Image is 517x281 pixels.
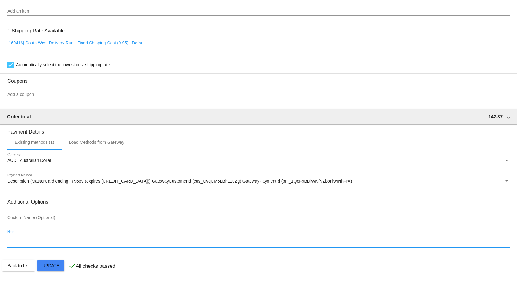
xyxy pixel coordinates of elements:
input: Custom Name (Optional) [7,215,63,220]
span: AUD | Australian Dollar [7,158,51,163]
button: Back to List [2,260,35,271]
span: Description (MasterCard ending in 9669 (expires [CREDIT_CARD_DATA])) GatewayCustomerId (cus_OvqCM... [7,179,352,184]
div: Existing methods (1) [15,140,54,145]
h3: Additional Options [7,199,510,205]
input: Add an item [7,9,510,14]
h3: Payment Details [7,124,510,135]
span: Update [42,263,59,268]
a: [169416] South West Delivery Run - Fixed Shipping Cost (9.95) | Default [7,40,146,45]
span: 142.87 [488,114,503,119]
span: Back to List [7,263,30,268]
span: Automatically select the lowest cost shipping rate [16,61,110,68]
h3: 1 Shipping Rate Available [7,24,65,37]
mat-icon: check [68,262,76,270]
button: Update [37,260,64,271]
div: Load Methods from Gateway [69,140,124,145]
span: Order total [7,114,31,119]
mat-select: Payment Method [7,179,510,184]
h3: Coupons [7,73,510,84]
input: Add a coupon [7,92,510,97]
mat-select: Currency [7,158,510,163]
p: All checks passed [76,263,115,269]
